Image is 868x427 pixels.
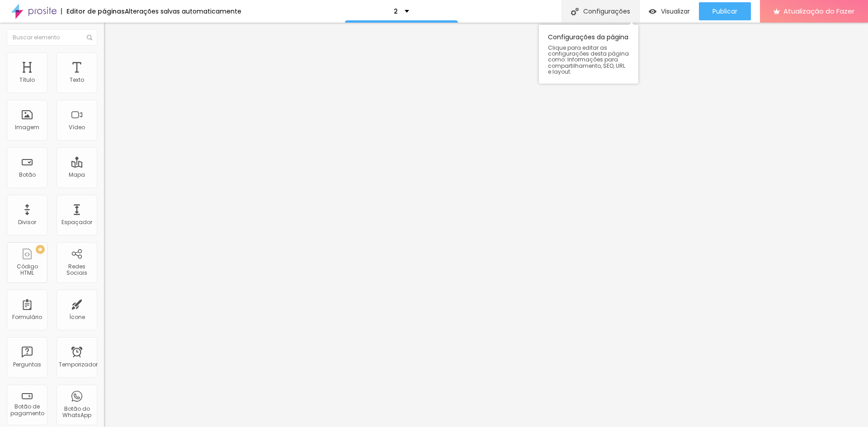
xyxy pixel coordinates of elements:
[7,29,97,46] input: Buscar elemento
[649,8,656,15] img: view-1.svg
[69,171,85,178] font: Mapa
[661,7,690,16] font: Visualizar
[15,123,39,131] font: Imagem
[699,2,751,20] button: Publicar
[69,123,85,131] font: Vídeo
[66,7,125,16] font: Editor de páginas
[548,33,628,42] font: Configurações da página
[62,405,91,419] font: Botão do WhatsApp
[583,7,630,16] font: Configurações
[69,313,85,321] font: Ícone
[19,171,36,178] font: Botão
[571,8,579,15] img: Ícone
[548,44,629,75] font: Clique para editar as configurações desta página como: Informações para compartilhamento, SEO, UR...
[394,7,398,16] font: 2
[10,403,44,417] font: Botão de pagamento
[12,313,42,321] font: Formulário
[70,76,84,84] font: Texto
[87,35,92,40] img: Ícone
[125,7,241,16] font: Alterações salvas automaticamente
[640,2,699,20] button: Visualizar
[783,6,854,16] font: Atualização do Fazer
[66,263,87,277] font: Redes Sociais
[712,7,737,16] font: Publicar
[18,218,36,226] font: Divisor
[104,23,868,427] iframe: Editor
[59,361,98,368] font: Temporizador
[19,76,35,84] font: Título
[61,218,92,226] font: Espaçador
[17,263,38,277] font: Código HTML
[13,361,41,368] font: Perguntas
